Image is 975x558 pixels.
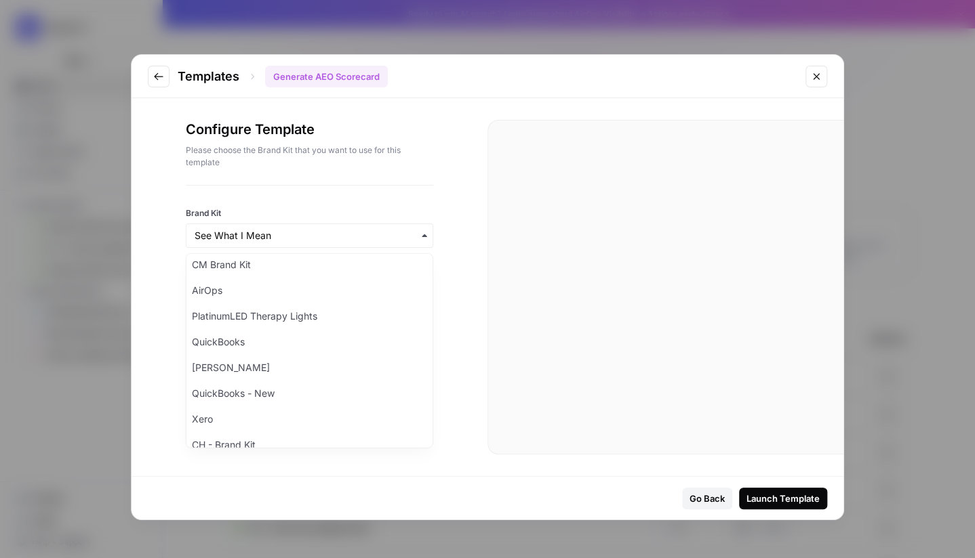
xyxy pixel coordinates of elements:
[265,66,388,87] div: Generate AEO Scorecard
[690,492,725,505] div: Go Back
[805,66,827,87] button: Close modal
[148,66,170,87] button: Go to previous step
[195,229,424,242] input: See What I Mean
[186,304,433,330] div: PlatinumLED Therapy Lights
[186,433,433,458] div: CH - Brand Kit
[186,120,433,185] div: Configure Template
[186,144,433,169] p: Please choose the Brand Kit that you want to use for this template
[682,488,732,509] button: Go Back
[178,66,388,87] div: Templates
[186,207,433,219] label: Brand Kit
[186,407,433,433] div: Xero
[186,356,433,381] div: [PERSON_NAME]
[186,330,433,356] div: QuickBooks
[186,381,433,407] div: QuickBooks - New
[739,488,827,509] button: Launch Template
[186,253,433,278] div: CM Brand Kit
[186,278,433,304] div: AirOps
[747,492,820,505] div: Launch Template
